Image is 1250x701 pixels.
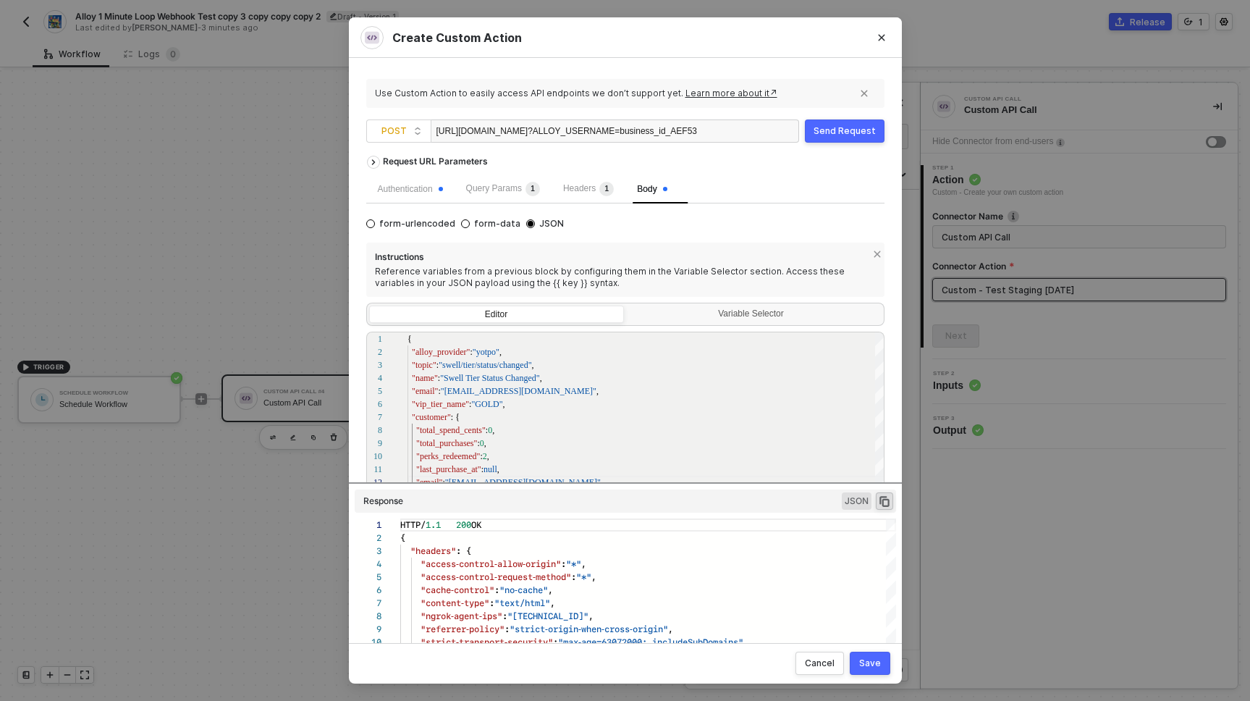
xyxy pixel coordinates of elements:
span: , [581,557,586,571]
div: [URL][DOMAIN_NAME] [436,120,697,143]
span: JSON [842,492,871,510]
span: "customer" [412,412,451,422]
span: "no-cache" [499,583,548,597]
div: 5 [355,571,381,584]
span: : [502,609,507,623]
span: "total_purchases" [416,438,477,448]
span: , [548,583,553,597]
span: 0 [488,425,492,435]
span: 1 [605,185,609,193]
span: "strict-transport-security" [421,635,553,649]
span: : [480,451,482,461]
span: : [485,425,487,435]
button: Send Request [805,119,884,143]
div: 3 [360,358,382,372]
div: 11 [360,463,382,476]
span: "topic" [412,360,436,370]
span: : [504,622,510,636]
div: 9 [360,437,382,450]
textarea: Editor content;Press Alt+F1 for Accessibility Options. [400,519,401,532]
div: 4 [360,372,382,385]
div: Reference variables from a previous block by configuring them in the Variable Selector section. A... [375,266,876,288]
span: "[TECHNICAL_ID]" [507,609,588,623]
div: 8 [360,424,382,437]
div: 10 [360,450,382,463]
span: : [438,386,440,396]
span: , [667,622,672,636]
span: "access-control-request-method" [421,570,571,584]
span: : [477,438,479,448]
span: , [600,477,602,487]
span: ?ALLOY_USERNAME=business_id_AEF53F2F012FE7F030A5CD31 [528,126,795,136]
button: Save [850,652,890,675]
span: : [442,477,444,487]
span: 2 [482,451,486,461]
span: "email" [416,477,442,487]
span: Query Params [466,183,540,193]
button: Close [861,17,902,58]
textarea: Editor content;Press Alt+F1 for Accessibility Options. [528,476,529,489]
div: Send Request [814,125,876,137]
span: "content-type" [421,596,489,610]
span: , [502,399,504,409]
div: Authentication [378,182,443,196]
div: 1 [360,332,382,345]
span: POST [381,120,422,142]
span: "vip_tier_name" [412,399,469,409]
span: { [400,531,405,545]
div: 5 [360,385,382,398]
span: , [531,360,533,370]
div: 12 [360,476,382,489]
a: Learn more about it↗ [685,88,777,98]
span: , [596,386,598,396]
div: 8 [355,610,381,623]
span: Instructions [375,251,867,266]
span: 200 [456,518,471,532]
span: "Swell Tier Status Changed" [440,373,539,383]
div: 9 [355,623,381,636]
span: "GOLD" [471,399,502,409]
span: : [553,635,558,649]
span: , [743,635,748,649]
span: "headers" [410,544,456,558]
span: icon-arrow-right [368,160,379,166]
span: "email" [412,386,438,396]
span: icon-close [860,89,869,98]
sup: 1 [525,182,540,196]
span: "max-age=63072000; includeSubDomains" [558,635,743,649]
span: , [483,438,486,448]
div: 2 [360,345,382,358]
div: 3 [355,545,381,558]
div: Save [859,658,881,669]
sup: 1 [599,182,614,196]
span: 0 [479,438,483,448]
span: null [483,464,497,474]
div: Use Custom Action to easily access API endpoints we don’t support yet. [375,88,853,99]
span: "[EMAIL_ADDRESS][DOMAIN_NAME]" [440,386,596,396]
span: "referrer-policy" [421,622,504,636]
span: , [591,570,596,584]
span: Body [637,184,667,194]
div: 6 [355,584,381,597]
img: integration-icon [365,30,379,45]
div: 4 [355,558,381,571]
span: , [499,347,501,357]
span: , [539,373,541,383]
span: , [588,609,594,623]
span: , [497,464,499,474]
span: : [571,570,576,584]
div: Cancel [805,658,835,669]
span: : { [450,412,459,422]
span: "name" [412,373,438,383]
button: Cancel [795,652,844,675]
span: : [470,347,472,357]
span: "access-control-allow-origin" [421,557,561,571]
span: "perks_redeemed" [416,451,480,461]
span: HTTP/ [400,518,426,532]
span: 1 [531,185,535,193]
span: OK [471,518,481,532]
div: 10 [355,636,381,649]
span: : [489,596,494,610]
span: , [492,425,494,435]
span: "swell/tier/status/changed" [439,360,531,370]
